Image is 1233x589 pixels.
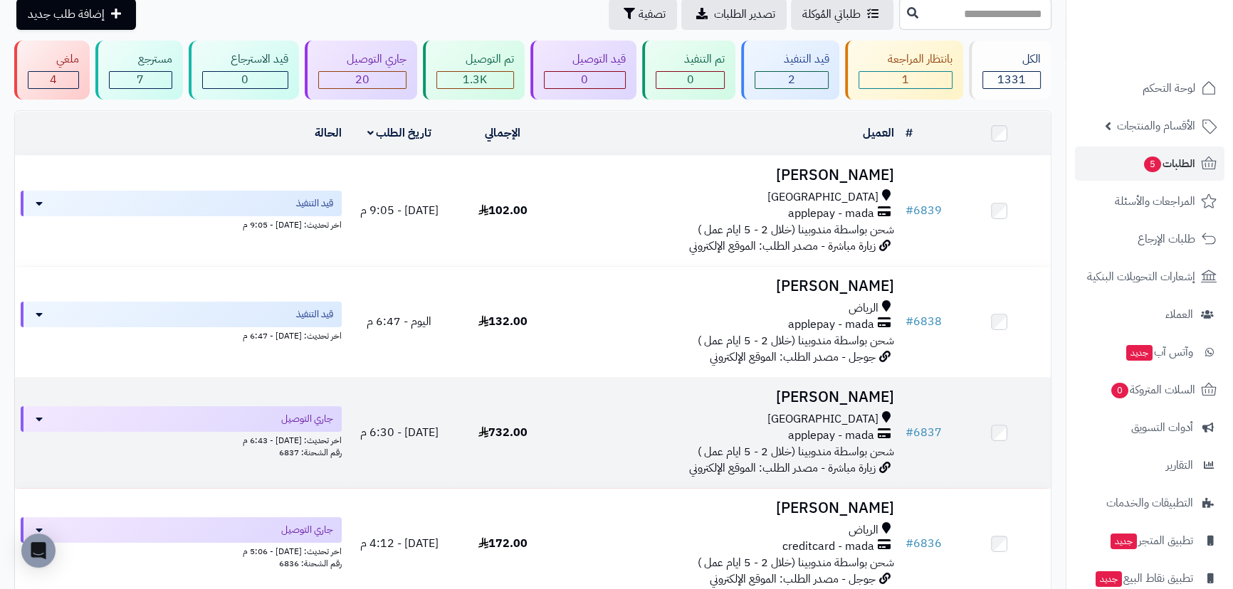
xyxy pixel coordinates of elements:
a: #6838 [906,313,942,330]
span: جديد [1096,571,1122,587]
a: وآتس آبجديد [1075,335,1224,369]
a: العميل [863,124,894,142]
span: زيارة مباشرة - مصدر الطلب: الموقع الإلكتروني [689,460,876,477]
span: 732.00 [478,424,528,441]
h3: [PERSON_NAME] [560,278,894,294]
div: ملغي [28,51,79,68]
div: 7 [110,72,171,88]
a: الطلبات5 [1075,147,1224,181]
a: الإجمالي [485,124,520,142]
span: # [906,313,913,330]
span: 1 [902,71,909,88]
span: وآتس آب [1125,342,1193,362]
span: لوحة التحكم [1143,78,1195,98]
span: [DATE] - 6:30 م [360,424,439,441]
span: أدوات التسويق [1131,418,1193,437]
div: 1297 [437,72,513,88]
div: قيد التوصيل [544,51,626,68]
span: طلباتي المُوكلة [802,6,861,23]
span: applepay - mada [788,428,874,444]
a: أدوات التسويق [1075,410,1224,445]
a: الحالة [315,124,342,142]
span: الرياض [849,300,878,317]
h3: [PERSON_NAME] [560,500,894,516]
span: الأقسام والمنتجات [1117,116,1195,136]
span: # [906,424,913,441]
span: طلبات الإرجاع [1138,229,1195,249]
div: اخر تحديث: [DATE] - 6:47 م [21,327,342,342]
span: 4 [50,71,57,88]
div: اخر تحديث: [DATE] - 5:06 م [21,543,342,558]
span: اليوم - 6:47 م [367,313,431,330]
a: السلات المتروكة0 [1075,373,1224,407]
div: قيد الاسترجاع [202,51,288,68]
span: رقم الشحنة: 6837 [279,446,342,459]
span: تطبيق المتجر [1109,531,1193,551]
div: تم التنفيذ [656,51,725,68]
span: شحن بواسطة مندوبينا (خلال 2 - 5 ايام عمل ) [698,443,894,460]
span: [DATE] - 4:12 م [360,535,439,552]
div: 4 [28,72,78,88]
a: التقارير [1075,448,1224,482]
div: مسترجع [109,51,172,68]
span: # [906,202,913,219]
a: لوحة التحكم [1075,71,1224,105]
span: 102.00 [478,202,528,219]
a: ملغي 4 [11,41,93,100]
span: 1.3K [463,71,487,88]
span: creditcard - mada [782,538,874,555]
span: زيارة مباشرة - مصدر الطلب: الموقع الإلكتروني [689,238,876,255]
span: العملاء [1165,304,1193,324]
span: التطبيقات والخدمات [1106,493,1193,513]
span: 0 [241,71,248,88]
a: جاري التوصيل 20 [302,41,420,100]
div: 0 [545,72,625,88]
div: اخر تحديث: [DATE] - 6:43 م [21,432,342,447]
img: logo-2.png [1136,40,1219,70]
span: applepay - mada [788,206,874,222]
a: تطبيق المتجرجديد [1075,524,1224,558]
h3: [PERSON_NAME] [560,167,894,184]
span: جديد [1111,534,1137,549]
span: المراجعات والأسئلة [1115,191,1195,211]
a: تم التنفيذ 0 [639,41,738,100]
span: 5 [1144,156,1161,172]
a: تاريخ الطلب [367,124,432,142]
div: 1 [859,72,951,88]
span: جديد [1126,345,1153,361]
span: [DATE] - 9:05 م [360,202,439,219]
span: قيد التنفيذ [296,196,333,211]
a: # [906,124,913,142]
a: العملاء [1075,297,1224,331]
div: جاري التوصيل [318,51,406,68]
a: #6836 [906,535,942,552]
span: الطلبات [1143,154,1195,174]
span: تطبيق نقاط البيع [1094,568,1193,588]
div: اخر تحديث: [DATE] - 9:05 م [21,216,342,231]
span: التقارير [1166,455,1193,475]
a: التطبيقات والخدمات [1075,486,1224,520]
span: 2 [788,71,795,88]
span: شحن بواسطة مندوبينا (خلال 2 - 5 ايام عمل ) [698,221,894,238]
a: #6837 [906,424,942,441]
span: شحن بواسطة مندوبينا (خلال 2 - 5 ايام عمل ) [698,554,894,571]
div: 2 [755,72,828,88]
a: بانتظار المراجعة 1 [842,41,965,100]
div: تم التوصيل [436,51,513,68]
a: قيد التوصيل 0 [528,41,639,100]
div: 0 [203,72,288,88]
span: [GEOGRAPHIC_DATA] [767,411,878,428]
a: تم التوصيل 1.3K [420,41,527,100]
span: 172.00 [478,535,528,552]
a: إشعارات التحويلات البنكية [1075,260,1224,294]
span: شحن بواسطة مندوبينا (خلال 2 - 5 ايام عمل ) [698,332,894,349]
a: طلبات الإرجاع [1075,222,1224,256]
a: مسترجع 7 [93,41,185,100]
div: قيد التنفيذ [755,51,829,68]
div: 0 [656,72,724,88]
span: 132.00 [478,313,528,330]
span: 0 [581,71,588,88]
a: #6839 [906,202,942,219]
div: بانتظار المراجعة [859,51,952,68]
div: Open Intercom Messenger [21,534,56,568]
